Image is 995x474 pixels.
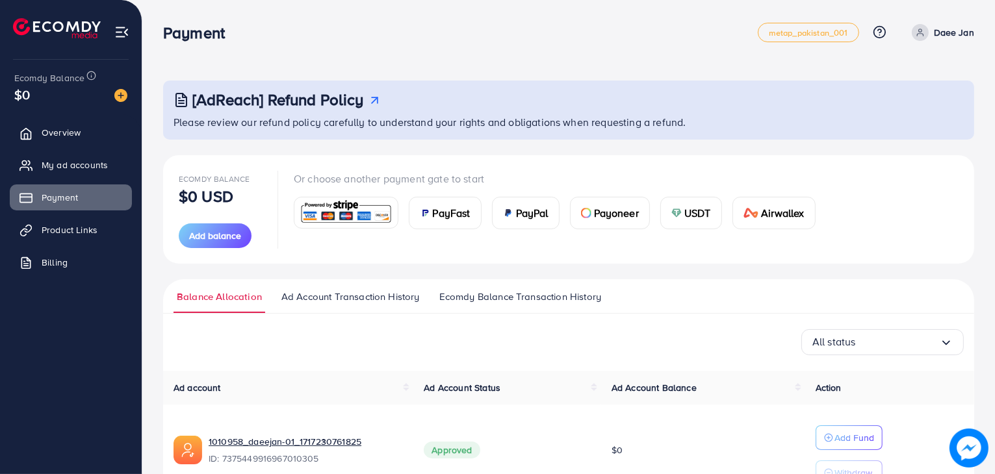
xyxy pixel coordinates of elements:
h3: Payment [163,23,235,42]
img: logo [13,18,101,38]
span: $0 [14,85,30,104]
a: card [294,197,398,229]
span: Ad Account Balance [612,381,697,394]
span: Ad Account Status [424,381,500,394]
div: Search for option [801,329,964,355]
p: Daee Jan [934,25,974,40]
button: Add balance [179,223,252,248]
img: card [671,208,682,218]
a: cardUSDT [660,197,722,229]
span: Payment [42,191,78,204]
p: $0 USD [179,188,233,204]
a: cardAirwallex [732,197,816,229]
input: Search for option [856,332,940,352]
a: Daee Jan [907,24,974,41]
span: Balance Allocation [177,290,262,304]
span: Ad Account Transaction History [281,290,420,304]
span: Payoneer [594,205,639,221]
a: Product Links [10,217,132,243]
span: Ecomdy Balance Transaction History [439,290,601,304]
img: card [420,208,430,218]
a: cardPayPal [492,197,560,229]
img: ic-ads-acc.e4c84228.svg [174,436,202,464]
a: cardPayoneer [570,197,650,229]
a: Billing [10,249,132,275]
span: Billing [42,256,68,269]
a: metap_pakistan_001 [758,23,859,42]
a: cardPayFast [409,197,482,229]
span: ID: 7375449916967010305 [209,452,403,465]
img: image [950,429,989,468]
span: All status [812,332,856,352]
p: Add Fund [834,430,874,445]
span: Overview [42,126,81,139]
img: card [743,208,759,218]
span: Add balance [189,229,241,242]
span: Ecomdy Balance [14,71,84,84]
span: Action [816,381,842,394]
img: card [581,208,591,218]
img: card [298,199,394,227]
p: Please review our refund policy carefully to understand your rights and obligations when requesti... [174,114,966,130]
a: Overview [10,119,132,145]
button: Add Fund [816,425,883,450]
span: My ad accounts [42,158,108,171]
span: Airwallex [761,205,804,221]
span: PayFast [433,205,471,221]
span: PayPal [516,205,549,221]
a: 1010958_daeejan-01_1717230761825 [209,435,403,448]
div: <span class='underline'>1010958_daeejan-01_1717230761825</span></br>7375449916967010305 [209,435,403,465]
h3: [AdReach] Refund Policy [192,90,364,109]
span: $0 [612,443,623,456]
img: card [503,208,513,218]
span: Approved [424,442,480,458]
a: Payment [10,184,132,210]
span: Ecomdy Balance [179,173,250,184]
p: Or choose another payment gate to start [294,171,826,186]
img: menu [114,25,129,40]
span: Ad account [174,381,221,394]
span: USDT [684,205,711,221]
a: My ad accounts [10,152,132,178]
span: Product Links [42,223,97,236]
img: image [114,89,127,102]
span: metap_pakistan_001 [769,29,848,37]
